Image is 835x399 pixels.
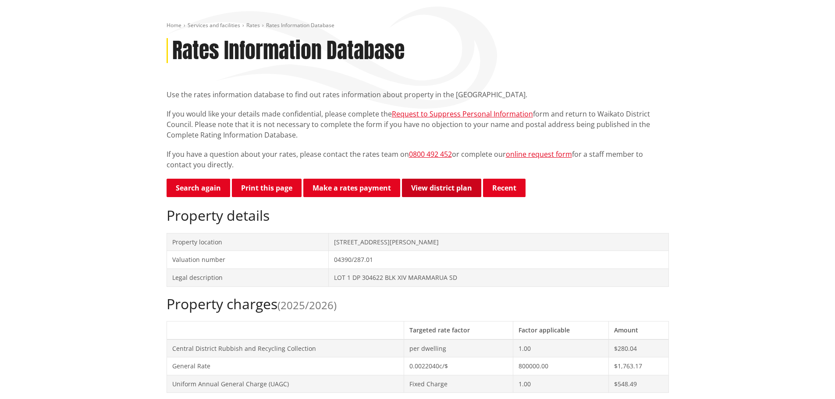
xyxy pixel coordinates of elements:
td: General Rate [167,357,404,375]
td: LOT 1 DP 304622 BLK XIV MARAMARUA SD [329,268,668,286]
p: If you would like your details made confidential, please complete the form and return to Waikato ... [167,109,669,140]
span: (2025/2026) [277,298,337,312]
td: 04390/287.01 [329,251,668,269]
td: Legal description [167,268,329,286]
a: View district plan [402,179,481,197]
a: Request to Suppress Personal Information [392,109,533,119]
td: Valuation number [167,251,329,269]
h2: Property details [167,207,669,224]
th: Targeted rate factor [404,321,513,339]
a: online request form [506,149,572,159]
td: $548.49 [609,375,668,393]
td: $280.04 [609,339,668,357]
th: Factor applicable [513,321,609,339]
td: Central District Rubbish and Recycling Collection [167,339,404,357]
span: Rates Information Database [266,21,334,29]
a: Services and facilities [188,21,240,29]
td: Property location [167,233,329,251]
button: Print this page [232,179,302,197]
td: Fixed Charge [404,375,513,393]
button: Recent [483,179,526,197]
iframe: Messenger Launcher [795,362,826,394]
td: 1.00 [513,339,609,357]
a: Home [167,21,181,29]
td: per dwelling [404,339,513,357]
a: Make a rates payment [303,179,400,197]
td: $1,763.17 [609,357,668,375]
nav: breadcrumb [167,22,669,29]
td: 800000.00 [513,357,609,375]
a: Search again [167,179,230,197]
td: Uniform Annual General Charge (UAGC) [167,375,404,393]
td: 0.0022040c/$ [404,357,513,375]
td: 1.00 [513,375,609,393]
h1: Rates Information Database [172,38,405,64]
h2: Property charges [167,296,669,312]
th: Amount [609,321,668,339]
p: Use the rates information database to find out rates information about property in the [GEOGRAPHI... [167,89,669,100]
a: 0800 492 452 [409,149,452,159]
p: If you have a question about your rates, please contact the rates team on or complete our for a s... [167,149,669,170]
td: [STREET_ADDRESS][PERSON_NAME] [329,233,668,251]
a: Rates [246,21,260,29]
